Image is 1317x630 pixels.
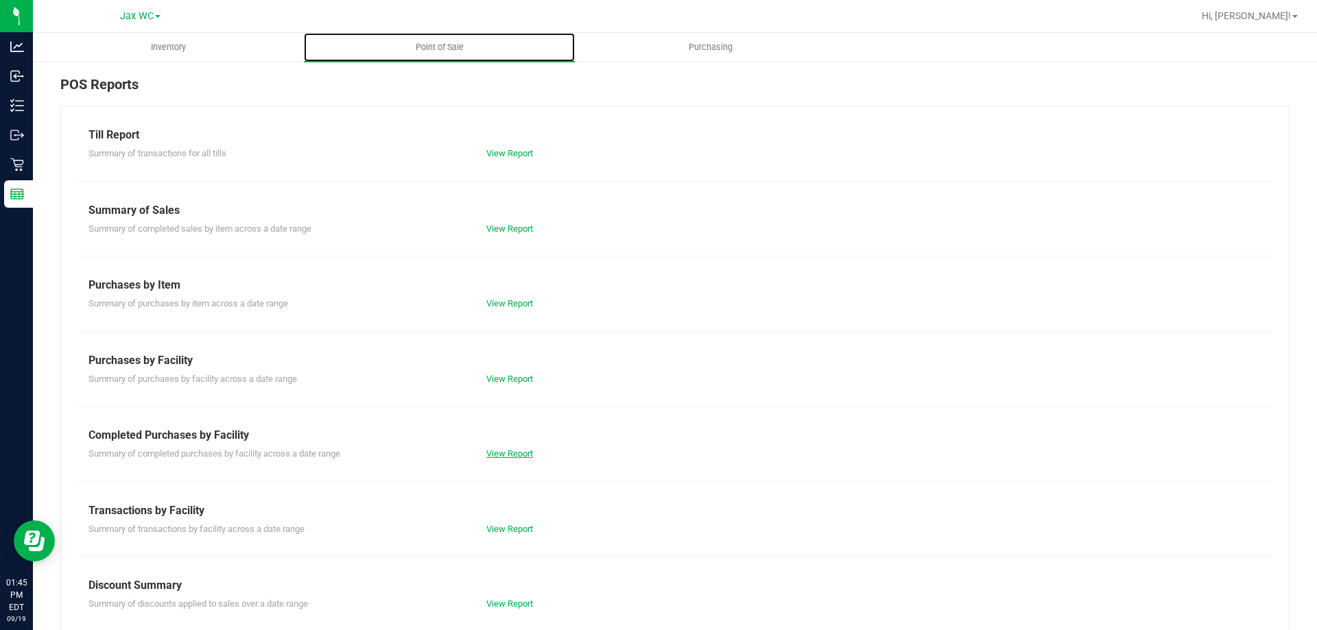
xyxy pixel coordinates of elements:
[397,41,482,53] span: Point of Sale
[10,99,24,112] inline-svg: Inventory
[575,33,846,62] a: Purchasing
[132,41,204,53] span: Inventory
[33,33,304,62] a: Inventory
[88,223,311,234] span: Summary of completed sales by item across a date range
[670,41,751,53] span: Purchasing
[10,128,24,142] inline-svg: Outbound
[10,40,24,53] inline-svg: Analytics
[14,520,55,561] iframe: Resource center
[88,524,305,534] span: Summary of transactions by facility across a date range
[88,598,308,609] span: Summary of discounts applied to sales over a date range
[486,598,533,609] a: View Report
[304,33,575,62] a: Point of Sale
[486,524,533,534] a: View Report
[1202,10,1291,21] span: Hi, [PERSON_NAME]!
[88,277,1261,293] div: Purchases by Item
[486,148,533,158] a: View Report
[88,448,340,459] span: Summary of completed purchases by facility across a date range
[6,614,27,624] p: 09/19
[120,10,154,22] span: Jax WC
[10,158,24,171] inline-svg: Retail
[88,148,226,158] span: Summary of transactions for all tills
[88,577,1261,594] div: Discount Summary
[486,223,533,234] a: View Report
[88,127,1261,143] div: Till Report
[88,298,288,308] span: Summary of purchases by item across a date range
[10,69,24,83] inline-svg: Inbound
[486,374,533,384] a: View Report
[6,577,27,614] p: 01:45 PM EDT
[88,352,1261,369] div: Purchases by Facility
[88,374,297,384] span: Summary of purchases by facility across a date range
[88,202,1261,219] div: Summary of Sales
[88,427,1261,444] div: Completed Purchases by Facility
[486,448,533,459] a: View Report
[60,74,1290,106] div: POS Reports
[88,502,1261,519] div: Transactions by Facility
[10,187,24,201] inline-svg: Reports
[486,298,533,308] a: View Report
